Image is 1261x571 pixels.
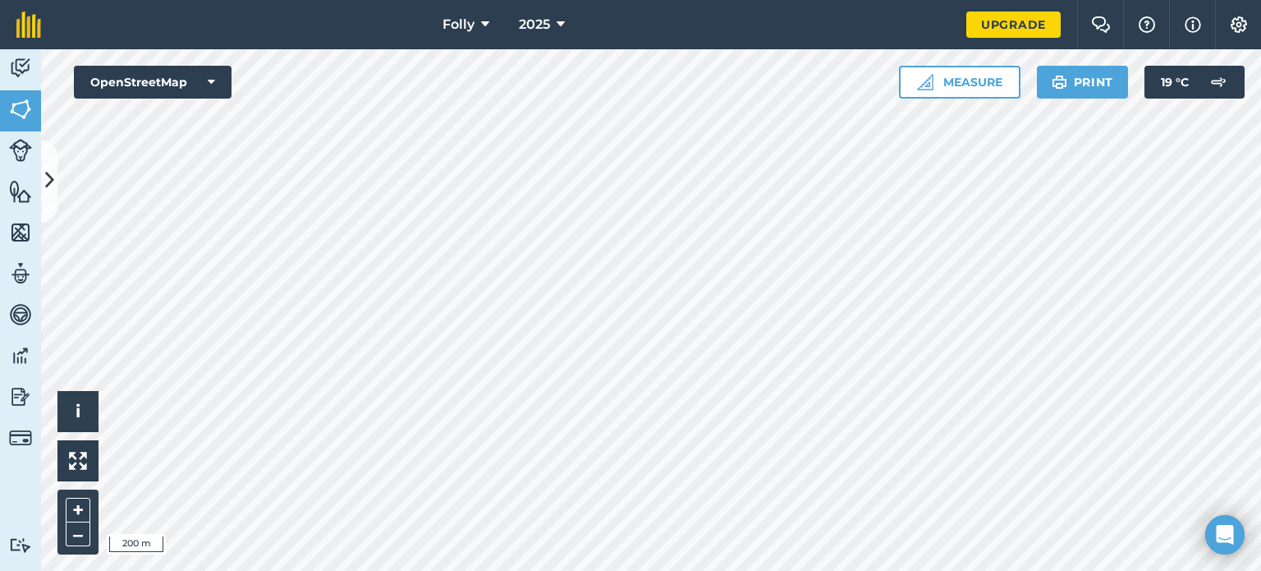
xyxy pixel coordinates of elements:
img: svg+xml;base64,PD94bWwgdmVyc2lvbj0iMS4wIiBlbmNvZGluZz0idXRmLTgiPz4KPCEtLSBHZW5lcmF0b3I6IEFkb2JlIE... [1202,66,1235,99]
img: svg+xml;base64,PHN2ZyB4bWxucz0iaHR0cDovL3d3dy53My5vcmcvMjAwMC9zdmciIHdpZHRoPSIxOSIgaGVpZ2h0PSIyNC... [1052,72,1067,92]
button: + [66,498,90,523]
a: Upgrade [966,12,1061,38]
div: Open Intercom Messenger [1205,515,1245,555]
button: – [66,523,90,546]
img: svg+xml;base64,PD94bWwgdmVyc2lvbj0iMS4wIiBlbmNvZGluZz0idXRmLTgiPz4KPCEtLSBHZW5lcmF0b3I6IEFkb2JlIE... [9,537,32,553]
button: 19 °C [1144,66,1245,99]
img: svg+xml;base64,PD94bWwgdmVyc2lvbj0iMS4wIiBlbmNvZGluZz0idXRmLTgiPz4KPCEtLSBHZW5lcmF0b3I6IEFkb2JlIE... [9,139,32,162]
img: svg+xml;base64,PD94bWwgdmVyc2lvbj0iMS4wIiBlbmNvZGluZz0idXRmLTgiPz4KPCEtLSBHZW5lcmF0b3I6IEFkb2JlIE... [9,426,32,449]
img: svg+xml;base64,PD94bWwgdmVyc2lvbj0iMS4wIiBlbmNvZGluZz0idXRmLTgiPz4KPCEtLSBHZW5lcmF0b3I6IEFkb2JlIE... [9,56,32,81]
img: svg+xml;base64,PHN2ZyB4bWxucz0iaHR0cDovL3d3dy53My5vcmcvMjAwMC9zdmciIHdpZHRoPSI1NiIgaGVpZ2h0PSI2MC... [9,97,32,122]
img: A cog icon [1229,16,1249,33]
button: Print [1037,66,1129,99]
img: A question mark icon [1137,16,1157,33]
span: Folly [442,15,475,35]
img: Two speech bubbles overlapping with the left bubble in the forefront [1091,16,1111,33]
img: svg+xml;base64,PD94bWwgdmVyc2lvbj0iMS4wIiBlbmNvZGluZz0idXRmLTgiPz4KPCEtLSBHZW5lcmF0b3I6IEFkb2JlIE... [9,385,32,409]
span: 19 ° C [1161,66,1189,99]
span: 2025 [519,15,550,35]
img: fieldmargin Logo [16,12,41,38]
span: i [76,401,80,421]
button: OpenStreetMap [74,66,232,99]
img: svg+xml;base64,PHN2ZyB4bWxucz0iaHR0cDovL3d3dy53My5vcmcvMjAwMC9zdmciIHdpZHRoPSI1NiIgaGVpZ2h0PSI2MC... [9,179,32,204]
img: svg+xml;base64,PD94bWwgdmVyc2lvbj0iMS4wIiBlbmNvZGluZz0idXRmLTgiPz4KPCEtLSBHZW5lcmF0b3I6IEFkb2JlIE... [9,302,32,327]
img: Four arrows, one pointing top left, one top right, one bottom right and the last bottom left [69,452,87,470]
img: svg+xml;base64,PD94bWwgdmVyc2lvbj0iMS4wIiBlbmNvZGluZz0idXRmLTgiPz4KPCEtLSBHZW5lcmF0b3I6IEFkb2JlIE... [9,261,32,286]
img: Ruler icon [917,74,933,90]
img: svg+xml;base64,PD94bWwgdmVyc2lvbj0iMS4wIiBlbmNvZGluZz0idXRmLTgiPz4KPCEtLSBHZW5lcmF0b3I6IEFkb2JlIE... [9,343,32,368]
img: svg+xml;base64,PHN2ZyB4bWxucz0iaHR0cDovL3d3dy53My5vcmcvMjAwMC9zdmciIHdpZHRoPSIxNyIgaGVpZ2h0PSIxNy... [1185,15,1201,35]
button: i [57,391,99,432]
img: svg+xml;base64,PHN2ZyB4bWxucz0iaHR0cDovL3d3dy53My5vcmcvMjAwMC9zdmciIHdpZHRoPSI1NiIgaGVpZ2h0PSI2MC... [9,220,32,245]
button: Measure [899,66,1020,99]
